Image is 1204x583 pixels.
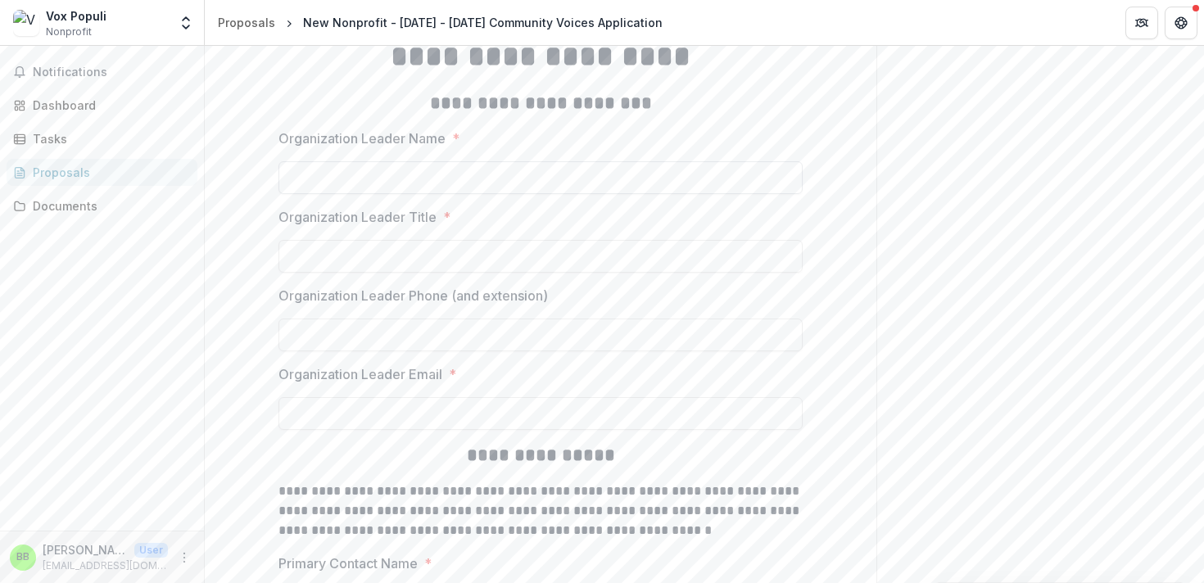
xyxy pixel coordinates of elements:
[174,548,194,567] button: More
[278,554,418,573] p: Primary Contact Name
[278,129,446,148] p: Organization Leader Name
[46,25,92,39] span: Nonprofit
[33,97,184,114] div: Dashboard
[7,59,197,85] button: Notifications
[7,92,197,119] a: Dashboard
[278,286,548,305] p: Organization Leader Phone (and extension)
[211,11,282,34] a: Proposals
[7,159,197,186] a: Proposals
[1125,7,1158,39] button: Partners
[134,543,168,558] p: User
[46,7,106,25] div: Vox Populi
[33,197,184,215] div: Documents
[7,192,197,219] a: Documents
[33,130,184,147] div: Tasks
[218,14,275,31] div: Proposals
[278,364,442,384] p: Organization Leader Email
[1165,7,1197,39] button: Get Help
[13,10,39,36] img: Vox Populi
[33,66,191,79] span: Notifications
[303,14,663,31] div: New Nonprofit - [DATE] - [DATE] Community Voices Application
[33,164,184,181] div: Proposals
[16,552,29,563] div: Blanche Brown
[174,7,197,39] button: Open entity switcher
[211,11,669,34] nav: breadcrumb
[43,541,128,558] p: [PERSON_NAME]
[43,558,168,573] p: [EMAIL_ADDRESS][DOMAIN_NAME]
[278,207,437,227] p: Organization Leader Title
[7,125,197,152] a: Tasks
